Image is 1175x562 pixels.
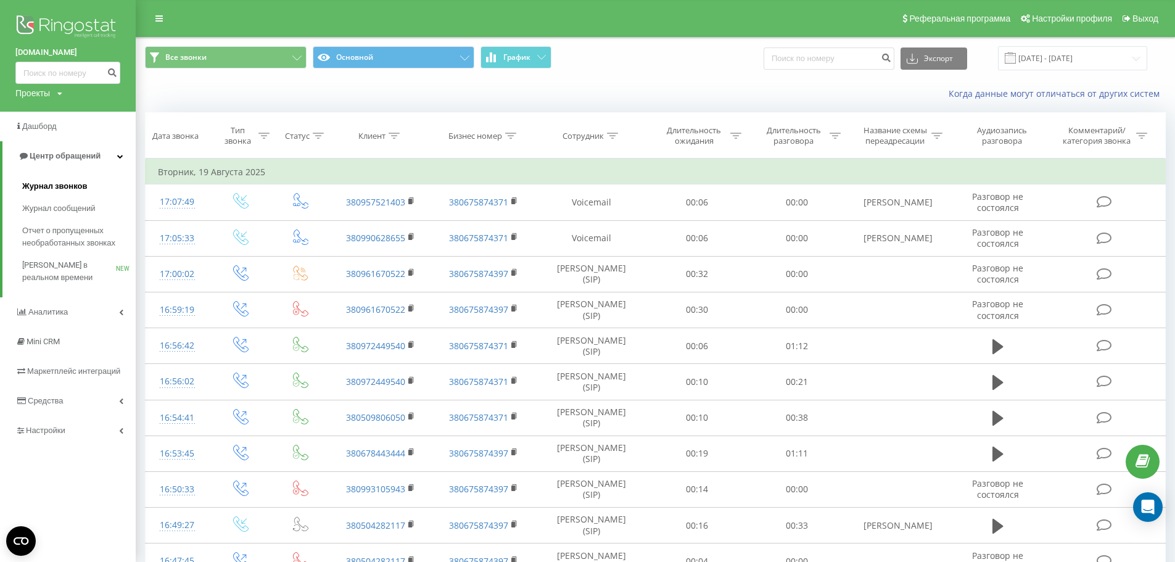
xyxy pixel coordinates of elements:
[761,125,827,146] div: Длительность разговора
[26,426,65,435] span: Настройки
[158,406,197,430] div: 16:54:41
[647,471,746,507] td: 00:14
[747,508,846,543] td: 00:33
[346,519,405,531] a: 380504282117
[448,131,502,141] div: Бизнес номер
[535,292,647,328] td: [PERSON_NAME] (SIP)
[449,196,508,208] a: 380675874371
[972,226,1023,249] span: Разговор не состоялся
[535,400,647,436] td: [PERSON_NAME] (SIP)
[647,436,746,471] td: 00:19
[28,307,68,316] span: Аналитика
[158,513,197,537] div: 16:49:27
[158,298,197,322] div: 16:59:19
[747,328,846,364] td: 01:12
[449,411,508,423] a: 380675874371
[647,220,746,256] td: 00:06
[862,125,928,146] div: Название схемы переадресации
[647,328,746,364] td: 00:06
[15,62,120,84] input: Поиск по номеру
[15,46,120,59] a: [DOMAIN_NAME]
[972,191,1023,213] span: Разговор не состоялся
[346,196,405,208] a: 380957521403
[346,411,405,423] a: 380509806050
[346,483,405,495] a: 380993105943
[22,180,87,192] span: Журнал звонков
[146,160,1166,184] td: Вторник, 19 Августа 2025
[747,471,846,507] td: 00:00
[909,14,1010,23] span: Реферальная программа
[972,262,1023,285] span: Разговор не состоялся
[346,304,405,315] a: 380961670522
[449,304,508,315] a: 380675874397
[220,125,255,146] div: Тип звонка
[346,376,405,387] a: 380972449540
[535,328,647,364] td: [PERSON_NAME] (SIP)
[158,442,197,466] div: 16:53:45
[158,226,197,250] div: 17:05:33
[27,366,120,376] span: Маркетплейс интеграций
[747,436,846,471] td: 01:11
[22,122,57,131] span: Дашборд
[535,184,647,220] td: Voicemail
[449,483,508,495] a: 380675874397
[449,519,508,531] a: 380675874397
[2,141,136,171] a: Центр обращений
[480,46,551,68] button: График
[647,364,746,400] td: 00:10
[747,364,846,400] td: 00:21
[346,268,405,279] a: 380961670522
[747,292,846,328] td: 00:00
[6,526,36,556] button: Open CMP widget
[972,477,1023,500] span: Разговор не состоялся
[535,220,647,256] td: Voicemail
[30,151,101,160] span: Центр обращений
[152,131,199,141] div: Дата звонка
[165,52,207,62] span: Все звонки
[764,48,894,70] input: Поиск по номеру
[535,508,647,543] td: [PERSON_NAME] (SIP)
[647,508,746,543] td: 00:16
[747,220,846,256] td: 00:00
[158,262,197,286] div: 17:00:02
[661,125,727,146] div: Длительность ожидания
[22,225,130,249] span: Отчет о пропущенных необработанных звонках
[158,477,197,502] div: 16:50:33
[647,256,746,292] td: 00:32
[449,232,508,244] a: 380675874371
[747,400,846,436] td: 00:38
[972,298,1023,321] span: Разговор не состоялся
[503,53,530,62] span: График
[158,334,197,358] div: 16:56:42
[22,220,136,254] a: Отчет о пропущенных необработанных звонках
[158,370,197,394] div: 16:56:02
[535,364,647,400] td: [PERSON_NAME] (SIP)
[22,175,136,197] a: Журнал звонков
[1061,125,1133,146] div: Комментарий/категория звонка
[346,232,405,244] a: 380990628655
[535,471,647,507] td: [PERSON_NAME] (SIP)
[449,340,508,352] a: 380675874371
[158,190,197,214] div: 17:07:49
[1132,14,1158,23] span: Выход
[535,256,647,292] td: [PERSON_NAME] (SIP)
[285,131,310,141] div: Статус
[846,508,950,543] td: [PERSON_NAME]
[22,254,136,289] a: [PERSON_NAME] в реальном времениNEW
[27,337,60,346] span: Mini CRM
[449,268,508,279] a: 380675874397
[846,220,950,256] td: [PERSON_NAME]
[28,396,64,405] span: Средства
[358,131,385,141] div: Клиент
[145,46,307,68] button: Все звонки
[1133,492,1163,522] div: Open Intercom Messenger
[22,259,116,284] span: [PERSON_NAME] в реальном времени
[563,131,604,141] div: Сотрудник
[22,202,95,215] span: Журнал сообщений
[535,436,647,471] td: [PERSON_NAME] (SIP)
[15,12,120,43] img: Ringostat logo
[647,184,746,220] td: 00:06
[901,48,967,70] button: Экспорт
[22,197,136,220] a: Журнал сообщений
[15,87,50,99] div: Проекты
